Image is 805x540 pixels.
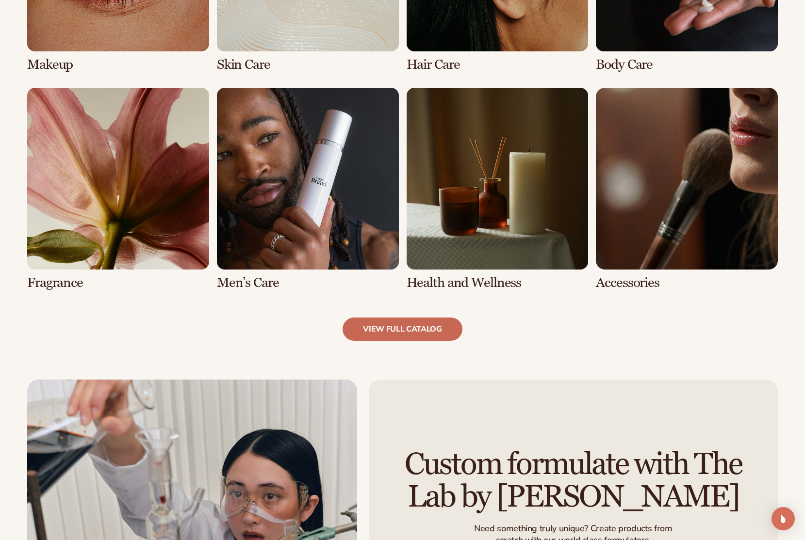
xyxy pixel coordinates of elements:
h3: Body Care [596,57,778,72]
h3: Skin Care [217,57,399,72]
h3: Hair Care [407,57,589,72]
div: 5 / 8 [27,88,209,290]
div: 8 / 8 [596,88,778,290]
p: Need something truly unique? Create products from [474,523,672,534]
div: Open Intercom Messenger [772,507,795,530]
h2: Custom formulate with The Lab by [PERSON_NAME] [396,448,751,513]
h3: Makeup [27,57,209,72]
div: 6 / 8 [217,88,399,290]
div: 7 / 8 [407,88,589,290]
a: view full catalog [343,318,462,341]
